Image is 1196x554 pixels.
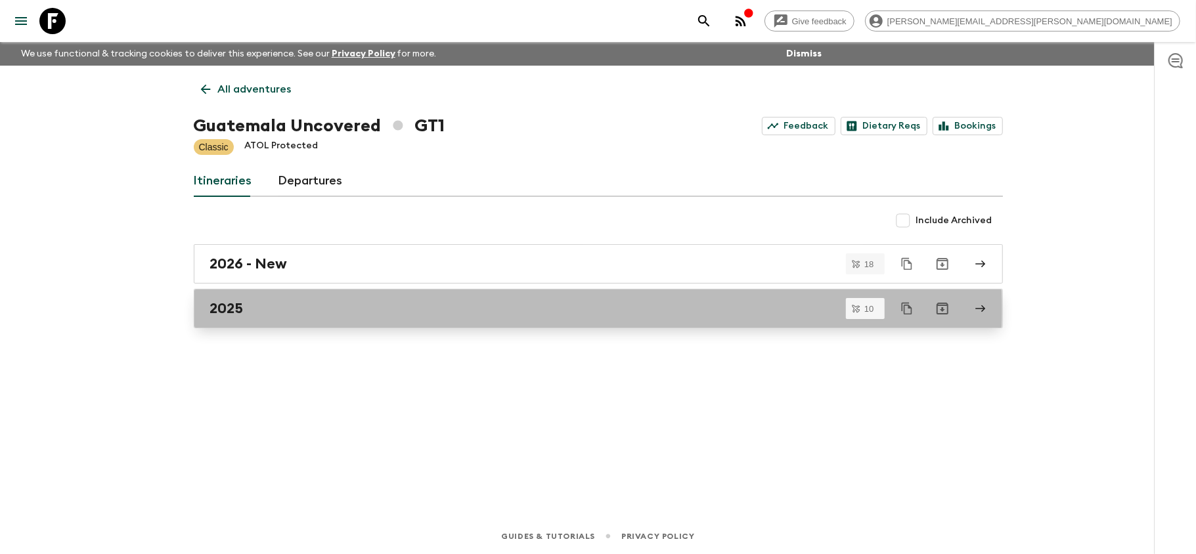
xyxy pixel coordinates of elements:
p: Classic [199,140,229,154]
a: Dietary Reqs [841,117,927,135]
button: Archive [929,251,956,277]
button: search adventures [691,8,717,34]
a: 2026 - New [194,244,1003,284]
a: Give feedback [764,11,854,32]
a: Itineraries [194,165,252,197]
a: Privacy Policy [332,49,395,58]
button: Dismiss [783,45,825,63]
button: Archive [929,295,956,322]
span: [PERSON_NAME][EMAIL_ADDRESS][PERSON_NAME][DOMAIN_NAME] [880,16,1180,26]
h2: 2026 - New [210,255,288,272]
span: Give feedback [785,16,854,26]
a: Privacy Policy [621,529,694,543]
a: Departures [278,165,343,197]
a: Feedback [762,117,835,135]
span: 10 [856,305,881,313]
a: Guides & Tutorials [501,529,595,543]
a: All adventures [194,76,299,102]
p: We use functional & tracking cookies to deliver this experience. See our for more. [16,42,442,66]
span: Include Archived [916,214,992,227]
p: ATOL Protected [244,139,318,155]
div: [PERSON_NAME][EMAIL_ADDRESS][PERSON_NAME][DOMAIN_NAME] [865,11,1180,32]
h2: 2025 [210,300,244,317]
button: menu [8,8,34,34]
p: All adventures [218,81,292,97]
span: 18 [856,260,881,268]
a: 2025 [194,289,1003,328]
a: Bookings [933,117,1003,135]
h1: Guatemala Uncovered GT1 [194,113,445,139]
button: Duplicate [895,297,919,320]
button: Duplicate [895,252,919,276]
